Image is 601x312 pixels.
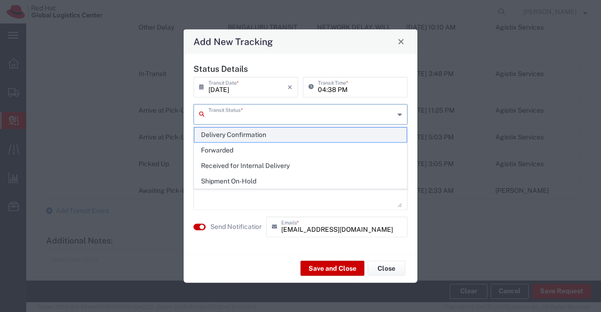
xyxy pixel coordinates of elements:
span: Received for Internal Delivery [194,159,407,173]
label: Send Notification [210,222,263,232]
button: Close [368,261,405,276]
span: Forwarded [194,143,407,158]
h4: Add New Tracking [193,35,273,48]
button: Close [394,35,408,48]
i: × [287,79,293,94]
h5: Status Details [193,63,408,73]
button: Save and Close [300,261,364,276]
agx-label: Send Notification [210,222,262,232]
span: Shipment On-Hold [194,174,407,189]
span: Delivery Confirmation [194,128,407,142]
